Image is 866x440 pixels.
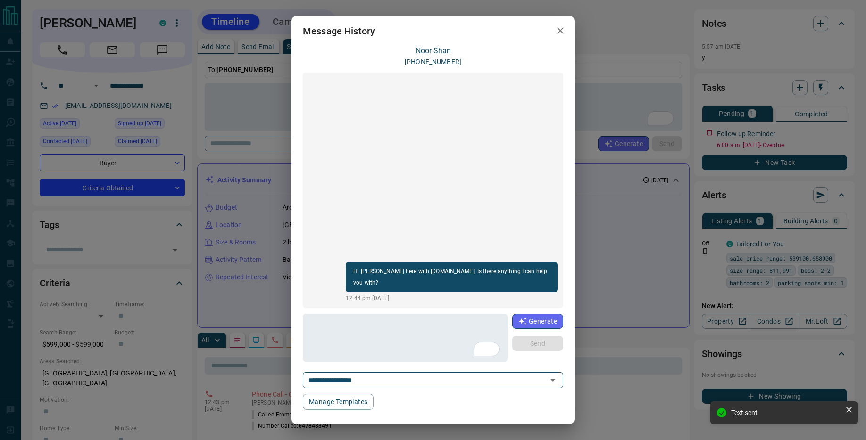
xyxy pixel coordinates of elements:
textarea: To enrich screen reader interactions, please activate Accessibility in Grammarly extension settings [309,318,501,358]
button: Generate [512,314,563,329]
p: 12:44 pm [DATE] [346,294,558,302]
button: Manage Templates [303,394,374,410]
p: Hi [PERSON_NAME] here with [DOMAIN_NAME]. Is there anything I can help you with? [353,266,550,288]
h2: Message History [291,16,386,46]
button: Open [546,374,559,387]
a: Noor Shan [416,46,451,55]
p: [PHONE_NUMBER] [405,57,461,67]
div: Text sent [731,409,841,416]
